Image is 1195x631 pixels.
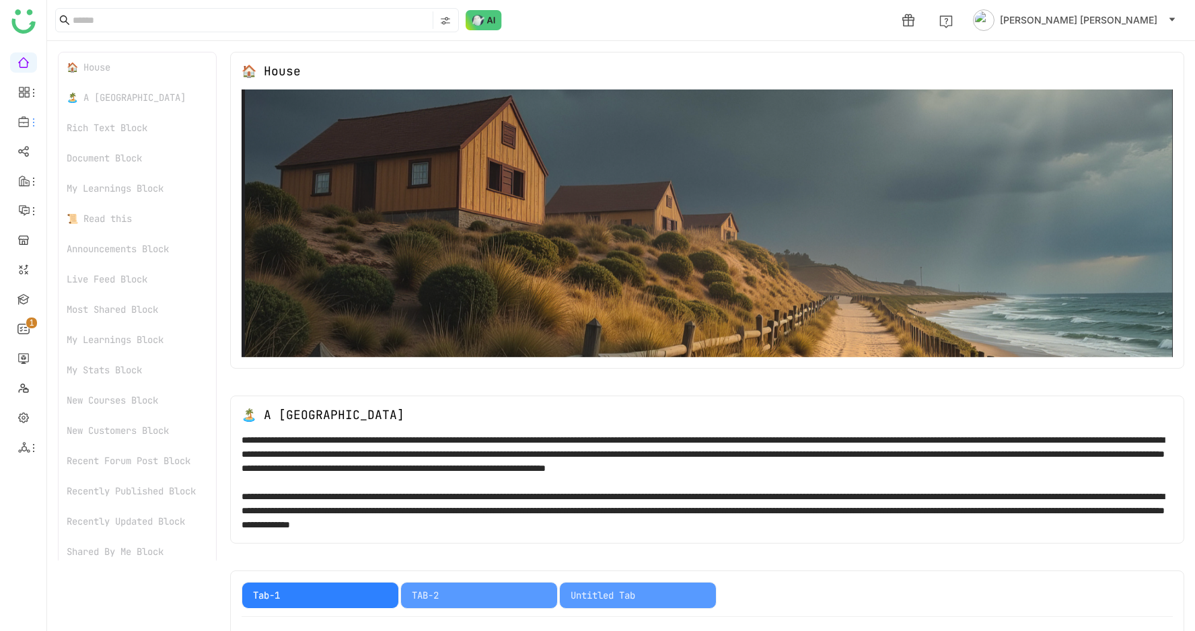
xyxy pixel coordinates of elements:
nz-badge-sup: 1 [26,318,37,328]
div: New Courses Block [59,385,216,416]
img: search-type.svg [440,15,451,26]
div: 📜 Read this [59,204,216,234]
div: Live Feed Block [59,264,216,295]
div: My Learnings Block [59,174,216,204]
div: My Learnings Block [59,325,216,355]
div: TAB-2 [412,588,546,603]
p: 1 [29,316,34,330]
button: [PERSON_NAME] [PERSON_NAME] [970,9,1179,31]
div: Tab-1 [253,588,388,603]
div: Recent Forum Post Block [59,446,216,476]
div: 🏠 House [242,63,301,79]
div: Recently Published Block [59,476,216,507]
div: Most Shared Block [59,295,216,325]
img: logo [11,9,36,34]
div: 🏠 House [59,52,216,83]
div: 🏝️ A [GEOGRAPHIC_DATA] [242,407,404,422]
img: help.svg [939,15,953,28]
div: Rich Text Block [59,113,216,143]
div: New Customers Block [59,416,216,446]
div: 🏝️ A [GEOGRAPHIC_DATA] [59,83,216,113]
img: avatar [973,9,994,31]
div: Announcements Block [59,234,216,264]
div: Untitled Tab [571,588,705,603]
img: ask-buddy-normal.svg [466,10,502,30]
div: Shared By Me Block [59,537,216,567]
div: Document Block [59,143,216,174]
img: 68553b2292361c547d91f02a [242,89,1173,357]
div: Recently Updated Block [59,507,216,537]
span: [PERSON_NAME] [PERSON_NAME] [1000,13,1157,28]
div: My Stats Block [59,355,216,385]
